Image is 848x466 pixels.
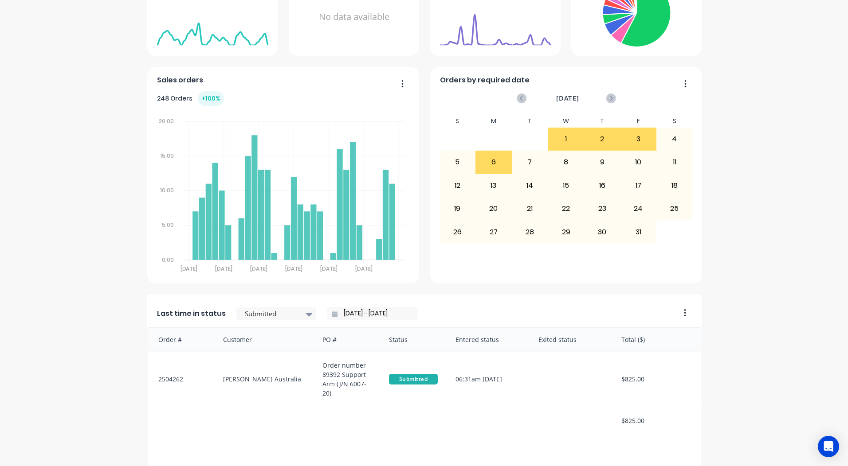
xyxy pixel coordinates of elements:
[160,186,174,194] tspan: 10.00
[162,221,174,229] tspan: 5.00
[620,175,656,197] div: 17
[160,152,174,159] tspan: 15.00
[157,308,226,319] span: Last time in status
[440,198,475,220] div: 19
[585,198,620,220] div: 23
[657,175,692,197] div: 18
[320,265,338,272] tspan: [DATE]
[148,352,214,407] div: 2504262
[512,198,548,220] div: 21
[548,221,584,243] div: 29
[657,151,692,173] div: 11
[214,328,314,351] div: Customer
[620,221,656,243] div: 31
[512,221,548,243] div: 28
[285,265,302,272] tspan: [DATE]
[389,374,438,384] span: Submitted
[250,265,267,272] tspan: [DATE]
[556,93,579,103] span: [DATE]
[338,307,414,320] input: Filter by date
[476,151,511,173] div: 6
[447,352,530,407] div: 06:31am [DATE]
[157,75,203,85] span: Sales orders
[440,175,475,197] div: 12
[512,115,548,128] div: T
[620,115,656,128] div: F
[214,352,314,407] div: [PERSON_NAME] Australia
[512,151,548,173] div: 7
[476,221,511,243] div: 27
[440,115,476,128] div: S
[447,328,530,351] div: Entered status
[512,175,548,197] div: 14
[548,151,584,173] div: 8
[380,328,447,351] div: Status
[476,198,511,220] div: 20
[530,328,612,351] div: Exited status
[159,117,174,125] tspan: 20.00
[656,115,693,128] div: S
[148,328,214,351] div: Order #
[180,265,197,272] tspan: [DATE]
[476,175,511,197] div: 13
[314,352,380,407] div: Order number 89392 Support Arm (J/N 6007-20)
[548,115,584,128] div: W
[314,328,380,351] div: PO #
[162,256,174,264] tspan: 0.00
[440,221,475,243] div: 26
[584,115,620,128] div: T
[215,265,232,272] tspan: [DATE]
[620,198,656,220] div: 24
[612,407,701,434] div: $825.00
[818,436,839,457] div: Open Intercom Messenger
[585,221,620,243] div: 30
[612,328,701,351] div: Total ($)
[657,128,692,150] div: 4
[548,198,584,220] div: 22
[157,91,224,106] div: 248 Orders
[355,265,373,272] tspan: [DATE]
[620,151,656,173] div: 10
[548,175,584,197] div: 15
[657,198,692,220] div: 25
[585,175,620,197] div: 16
[198,91,224,106] div: + 100 %
[612,352,701,407] div: $825.00
[585,128,620,150] div: 2
[475,115,512,128] div: M
[585,151,620,173] div: 9
[440,151,475,173] div: 5
[548,128,584,150] div: 1
[620,128,656,150] div: 3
